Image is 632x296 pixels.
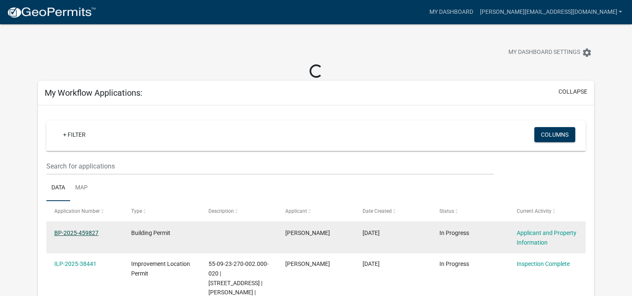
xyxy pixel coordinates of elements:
datatable-header-cell: Current Activity [508,201,585,221]
span: 08/06/2025 [363,230,380,236]
a: [PERSON_NAME][EMAIL_ADDRESS][DOMAIN_NAME] [476,4,625,20]
span: In Progress [439,260,469,267]
span: Current Activity [516,208,551,214]
a: BP-2025-459827 [54,230,99,236]
span: Type [131,208,142,214]
a: Applicant and Property Information [516,230,576,246]
i: settings [582,48,592,58]
span: Status [439,208,454,214]
button: Columns [534,127,575,142]
input: Search for applications [46,158,494,175]
a: My Dashboard [426,4,476,20]
datatable-header-cell: Applicant [277,201,354,221]
a: ILP-2025-38441 [54,260,96,267]
span: Improvement Location Permit [131,260,190,277]
datatable-header-cell: Application Number [46,201,123,221]
a: Data [46,175,70,202]
span: In Progress [439,230,469,236]
datatable-header-cell: Date Created [354,201,431,221]
button: My Dashboard Settingssettings [502,44,599,61]
button: collapse [558,87,587,96]
span: Application Number [54,208,100,214]
a: Inspection Complete [516,260,569,267]
span: Description [208,208,234,214]
h5: My Workflow Applications: [45,88,142,98]
span: My Dashboard Settings [508,48,580,58]
span: Applicant [285,208,307,214]
datatable-header-cell: Status [431,201,508,221]
span: Amanda Carter [285,260,330,267]
a: Map [70,175,93,202]
span: Building Permit [131,230,170,236]
datatable-header-cell: Type [123,201,200,221]
a: + Filter [56,127,92,142]
span: 06/16/2025 [363,260,380,267]
span: Amanda Carter [285,230,330,236]
datatable-header-cell: Description [201,201,277,221]
span: Date Created [363,208,392,214]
